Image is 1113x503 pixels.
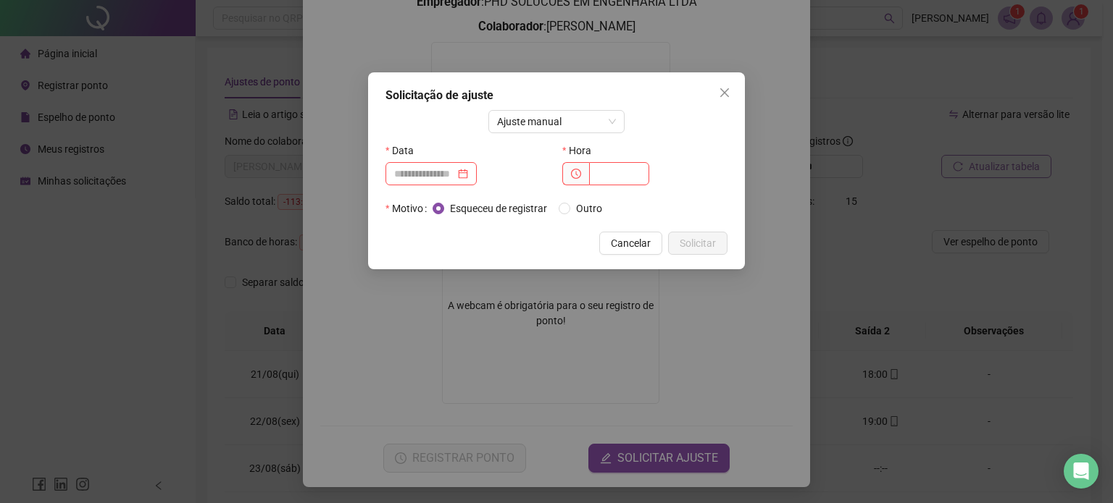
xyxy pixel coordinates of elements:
[571,169,581,179] span: clock-circle
[713,81,736,104] button: Close
[385,139,423,162] label: Data
[497,111,617,132] span: Ajuste manual
[570,200,608,216] span: Outro
[385,87,728,104] div: Solicitação de ajuste
[668,232,728,255] button: Solicitar
[1064,454,1099,489] div: Open Intercom Messenger
[444,200,553,216] span: Esqueceu de registrar
[599,232,662,255] button: Cancelar
[719,87,730,98] span: close
[611,235,651,251] span: Cancelar
[562,139,601,162] label: Hora
[385,197,433,220] label: Motivo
